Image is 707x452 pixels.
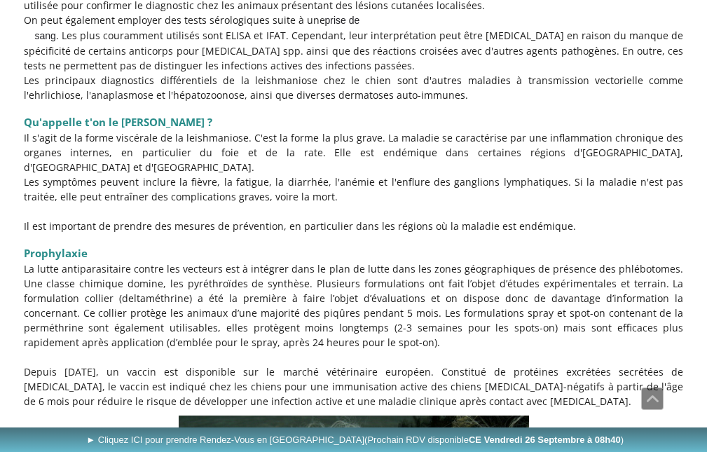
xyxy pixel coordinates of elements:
p: La lutte antiparasitaire contre les vecteurs est à intégrer dans le plan de lutte dans les zones ... [24,261,684,350]
b: CE Vendredi 26 Septembre à 08h40 [469,434,621,445]
p: Depuis [DATE], un vaccin est disponible sur le marché vétérinaire européen. Constitué de protéine... [24,364,684,409]
p: Les symptômes peuvent inclure la fièvre, la fatigue, la diarrhée, l'anémie et l'enflure des gangl... [24,174,684,204]
span: Les principaux diagnostics différentiels de la leishmaniose chez le chien sont d'autres maladies ... [24,74,684,102]
a: Défiler vers le haut [641,388,664,410]
span: On peut également employer des tests sérologiques suite à une . Les plus couramment utilisés sont... [24,13,684,72]
p: Il s'agit de la forme viscérale de la leishmaniose. C'est la forme la plus grave. La maladie se c... [24,130,684,174]
p: Il est important de prendre des mesures de prévention, en particulier dans les régions où la mala... [24,219,684,233]
span: (Prochain RDV disponible ) [364,434,624,445]
span: Prophylaxie [24,246,88,260]
b: Qu'appelle t'on le [PERSON_NAME] ? [24,115,212,129]
span: ► Cliquez ICI pour prendre Rendez-Vous en [GEOGRAPHIC_DATA] [86,434,624,445]
span: Défiler vers le haut [642,388,663,409]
